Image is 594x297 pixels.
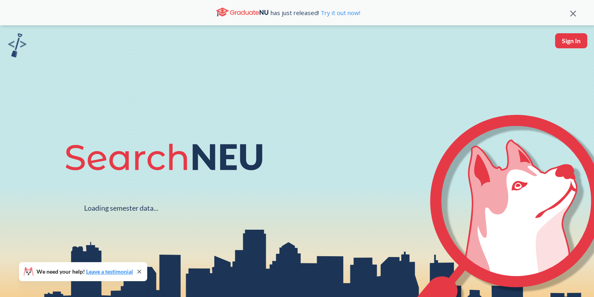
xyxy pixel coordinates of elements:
a: Try it out now! [319,9,360,17]
div: Loading semester data... [84,204,158,213]
span: has just released! [271,8,360,17]
a: Leave a testimonial [86,268,133,275]
img: sandbox logo [8,33,27,57]
a: sandbox logo [8,33,27,60]
button: Sign In [555,33,587,48]
span: We need your help! [37,269,133,274]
